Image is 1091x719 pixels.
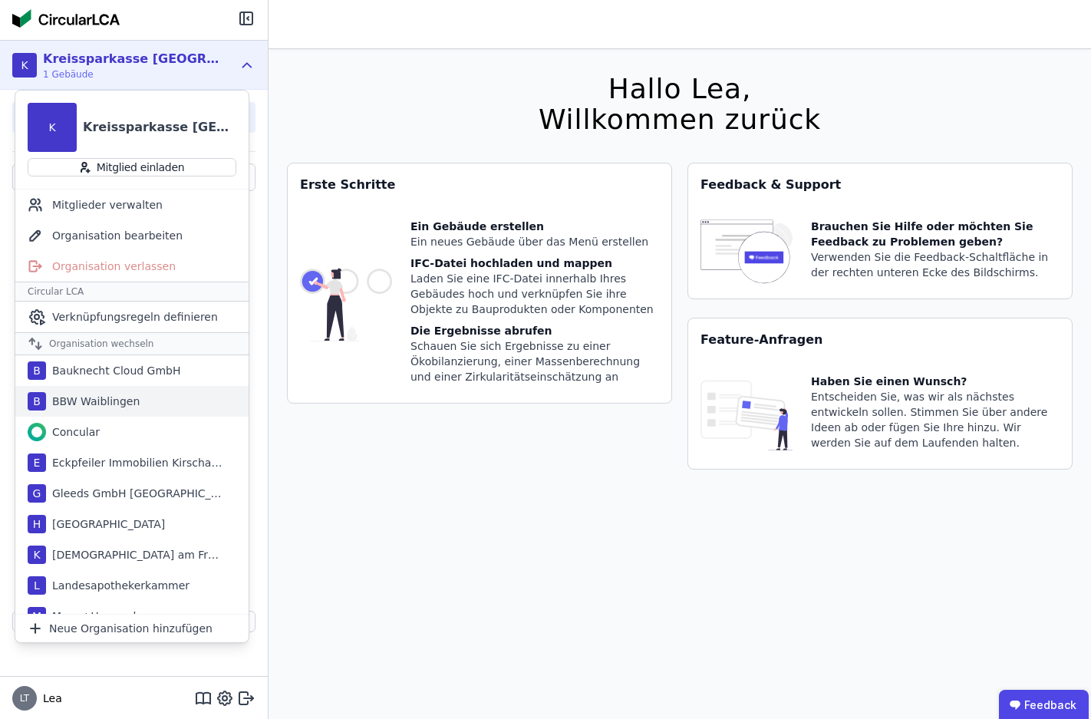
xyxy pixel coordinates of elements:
div: Gleeds GmbH [GEOGRAPHIC_DATA] [46,486,222,501]
button: Mitglied einladen [28,158,236,176]
div: Schauen Sie sich Ergebnisse zu einer Ökobilanzierung, einer Massenberechnung und einer Zirkularit... [410,338,659,384]
span: 1 Gebäude [43,68,219,81]
div: Ein Gebäude erstellen [410,219,659,234]
div: [DEMOGRAPHIC_DATA] am Frauenkopf [46,547,222,562]
div: L [28,576,46,595]
img: getting_started_tile-DrF_GRSv.svg [300,219,392,391]
div: Organisation bearbeiten [15,220,249,251]
div: Feature-Anfragen [688,318,1072,361]
span: LT [20,694,29,703]
div: Kreissparkasse [GEOGRAPHIC_DATA] [83,118,236,137]
img: Concular [12,9,120,28]
div: Hallo Lea, [539,74,821,104]
div: H [28,515,46,533]
div: Feedback & Support [688,163,1072,206]
div: Brauchen Sie Hilfe oder möchten Sie Feedback zu Problemen geben? [811,219,1060,249]
img: feedback-icon-HCTs5lye.svg [700,219,793,286]
img: Concular [28,423,46,441]
div: Concular [46,424,100,440]
div: Kreissparkasse [GEOGRAPHIC_DATA] [43,50,219,68]
div: IFC-Datei hochladen und mappen [410,256,659,271]
div: Haben Sie einen Wunsch? [811,374,1060,389]
div: Mitglieder verwalten [15,190,249,220]
div: K [28,546,46,564]
div: Mann+Hummel [46,609,136,624]
div: Eckpfeiler Immobilien Kirschareal [46,455,222,470]
div: E [28,453,46,472]
div: Verwenden Sie die Feedback-Schaltfläche in der rechten unteren Ecke des Bildschirms. [811,249,1060,280]
span: Lea [37,691,62,706]
div: Ein neues Gebäude über das Menü erstellen [410,234,659,249]
div: Willkommen zurück [539,104,821,135]
div: K [12,53,37,78]
div: G [28,484,46,503]
button: Gebäude hinzufügen [12,611,255,632]
div: Erste Schritte [288,163,671,206]
div: Bauknecht Cloud GmbH [46,363,181,378]
div: Organisation wechseln [15,332,249,355]
div: Organisation verlassen [15,251,249,282]
div: Circular LCA [15,282,249,302]
div: Die Ergebnisse abrufen [410,323,659,338]
div: Entscheiden Sie, was wir als nächstes entwickeln sollen. Stimmen Sie über andere Ideen ab oder fü... [811,389,1060,450]
div: [GEOGRAPHIC_DATA] [46,516,165,532]
div: Laden Sie eine IFC-Datei innerhalb Ihres Gebäudes hoch und verknüpfen Sie ihre Objekte zu Bauprod... [410,271,659,317]
div: BBW Waiblingen [46,394,140,409]
span: Neue Organisation hinzufügen [49,621,213,636]
div: B [28,392,46,411]
div: B [28,361,46,380]
div: K [28,103,77,152]
div: Landesapothekerkammer [46,578,190,593]
div: M [28,607,46,625]
span: Verknüpfungsregeln definieren [52,309,218,325]
img: feature_request_tile-UiXE1qGU.svg [700,374,793,457]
